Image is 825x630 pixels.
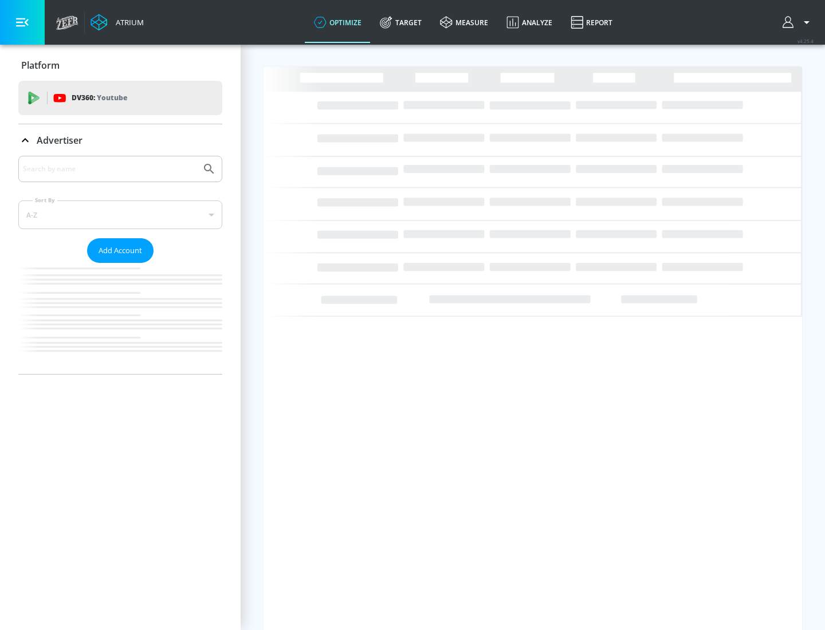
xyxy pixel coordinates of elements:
div: Platform [18,49,222,81]
p: DV360: [72,92,127,104]
div: DV360: Youtube [18,81,222,115]
span: Add Account [99,244,142,257]
a: measure [431,2,497,43]
div: Advertiser [18,156,222,374]
p: Advertiser [37,134,82,147]
a: Atrium [91,14,144,31]
div: A-Z [18,200,222,229]
div: Advertiser [18,124,222,156]
nav: list of Advertiser [18,263,222,374]
span: v 4.25.4 [797,38,814,44]
label: Sort By [33,196,57,204]
a: Analyze [497,2,561,43]
a: Report [561,2,622,43]
p: Youtube [97,92,127,104]
input: Search by name [23,162,197,176]
button: Add Account [87,238,154,263]
p: Platform [21,59,60,72]
a: optimize [305,2,371,43]
a: Target [371,2,431,43]
div: Atrium [111,17,144,27]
